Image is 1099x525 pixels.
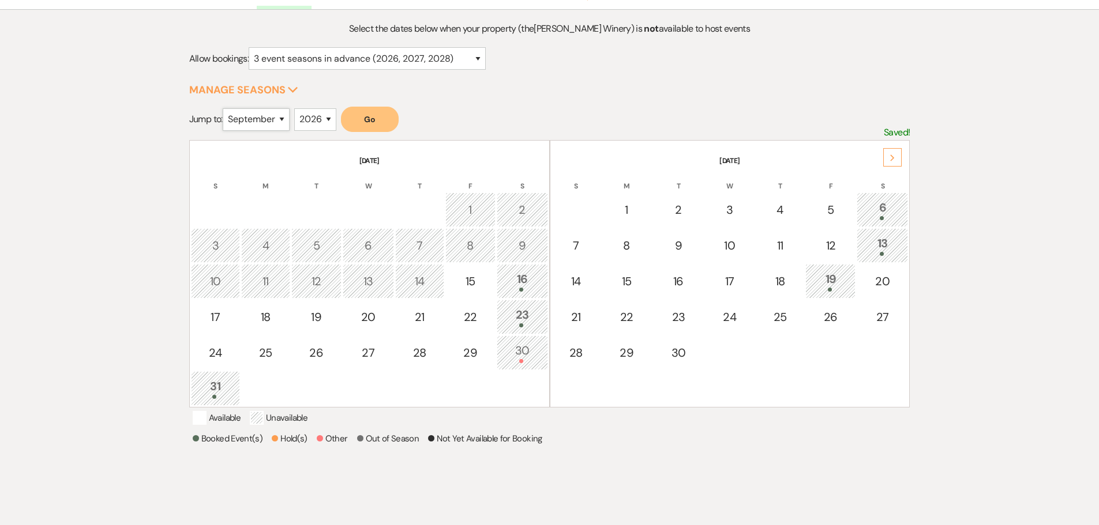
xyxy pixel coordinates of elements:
[298,273,335,290] div: 12
[247,344,284,361] div: 25
[608,201,646,218] div: 1
[189,52,249,65] span: Allow bookings:
[402,344,438,361] div: 28
[503,201,542,218] div: 2
[711,308,748,326] div: 24
[357,432,419,445] p: Out of Season
[191,167,240,191] th: S
[452,201,489,218] div: 1
[863,308,902,326] div: 27
[247,273,284,290] div: 11
[805,167,856,191] th: F
[241,167,290,191] th: M
[755,167,804,191] th: T
[191,142,548,166] th: [DATE]
[497,167,548,191] th: S
[602,167,652,191] th: M
[272,432,307,445] p: Hold(s)
[608,308,646,326] div: 22
[812,237,849,254] div: 12
[659,344,697,361] div: 30
[762,201,798,218] div: 4
[812,308,849,326] div: 26
[197,377,234,399] div: 31
[343,167,394,191] th: W
[503,270,542,292] div: 16
[402,237,438,254] div: 7
[341,107,399,132] button: Go
[452,308,489,326] div: 22
[659,237,697,254] div: 9
[711,273,748,290] div: 17
[395,167,444,191] th: T
[247,237,284,254] div: 4
[503,342,542,363] div: 30
[608,273,646,290] div: 15
[857,167,908,191] th: S
[193,411,241,425] p: Available
[558,308,594,326] div: 21
[402,308,438,326] div: 21
[644,22,658,35] strong: not
[863,273,902,290] div: 20
[762,237,798,254] div: 11
[349,344,388,361] div: 27
[705,167,754,191] th: W
[402,273,438,290] div: 14
[189,85,298,95] button: Manage Seasons
[608,344,646,361] div: 29
[552,167,601,191] th: S
[291,167,342,191] th: T
[558,344,594,361] div: 28
[298,344,335,361] div: 26
[659,308,697,326] div: 23
[863,199,902,220] div: 6
[812,270,849,292] div: 19
[711,237,748,254] div: 10
[558,273,594,290] div: 14
[250,411,307,425] p: Unavailable
[452,237,489,254] div: 8
[608,237,646,254] div: 8
[503,237,542,254] div: 9
[659,201,697,218] div: 2
[197,308,234,326] div: 17
[863,235,902,256] div: 13
[552,142,909,166] th: [DATE]
[193,432,262,445] p: Booked Event(s)
[197,273,234,290] div: 10
[452,344,489,361] div: 29
[349,237,388,254] div: 6
[279,21,820,36] p: Select the dates below when your property (the [PERSON_NAME] Winery ) is available to host events
[445,167,496,191] th: F
[317,432,348,445] p: Other
[349,273,388,290] div: 13
[762,308,798,326] div: 25
[189,113,223,125] span: Jump to:
[659,273,697,290] div: 16
[298,237,335,254] div: 5
[652,167,704,191] th: T
[428,432,542,445] p: Not Yet Available for Booking
[298,308,335,326] div: 19
[812,201,849,218] div: 5
[349,308,388,326] div: 20
[197,237,234,254] div: 3
[884,125,910,140] p: Saved!
[762,273,798,290] div: 18
[711,201,748,218] div: 3
[247,308,284,326] div: 18
[452,273,489,290] div: 15
[558,237,594,254] div: 7
[197,344,234,361] div: 24
[503,306,542,327] div: 23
